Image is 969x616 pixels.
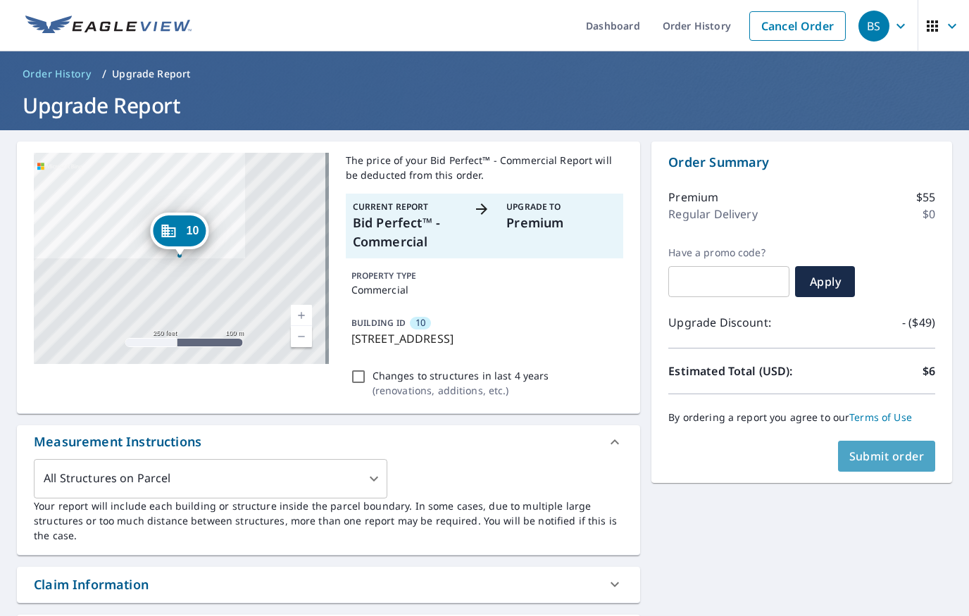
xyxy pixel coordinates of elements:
[506,213,616,232] p: Premium
[506,201,616,213] p: Upgrade To
[668,363,801,379] p: Estimated Total (USD):
[25,15,192,37] img: EV Logo
[34,498,623,543] p: Your report will include each building or structure inside the parcel boundary. In some cases, du...
[34,432,201,451] div: Measurement Instructions
[351,270,618,282] p: PROPERTY TYPE
[291,326,312,347] a: Current Level 17, Zoom Out
[186,225,199,236] span: 10
[373,383,549,398] p: ( renovations, additions, etc. )
[668,246,789,259] label: Have a promo code?
[849,448,925,464] span: Submit order
[373,368,549,383] p: Changes to structures in last 4 years
[923,363,935,379] p: $6
[351,330,618,347] p: [STREET_ADDRESS]
[17,567,640,603] div: Claim Information
[351,282,618,297] p: Commercial
[749,11,846,41] a: Cancel Order
[849,410,912,424] a: Terms of Use
[17,91,952,120] h1: Upgrade Report
[806,274,844,289] span: Apply
[923,206,935,222] p: $0
[17,425,640,459] div: Measurement Instructions
[668,411,935,424] p: By ordering a report you agree to our
[150,213,208,256] div: Dropped pin, building 10, Commercial property, 2304 N Congress Ave Riviera Beach, FL 33404
[795,266,855,297] button: Apply
[668,206,757,222] p: Regular Delivery
[112,67,190,81] p: Upgrade Report
[838,441,936,472] button: Submit order
[102,65,106,82] li: /
[902,314,935,331] p: - ($49)
[668,153,935,172] p: Order Summary
[34,575,149,594] div: Claim Information
[346,153,624,182] p: The price of your Bid Perfect™ - Commercial Report will be deducted from this order.
[17,63,96,85] a: Order History
[858,11,889,42] div: BS
[353,201,463,213] p: Current Report
[291,305,312,326] a: Current Level 17, Zoom In
[668,189,718,206] p: Premium
[17,63,952,85] nav: breadcrumb
[351,317,406,329] p: BUILDING ID
[353,213,463,251] p: Bid Perfect™ - Commercial
[23,67,91,81] span: Order History
[916,189,935,206] p: $55
[34,459,387,498] div: All Structures on Parcel
[415,316,425,329] span: 10
[668,314,801,331] p: Upgrade Discount:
